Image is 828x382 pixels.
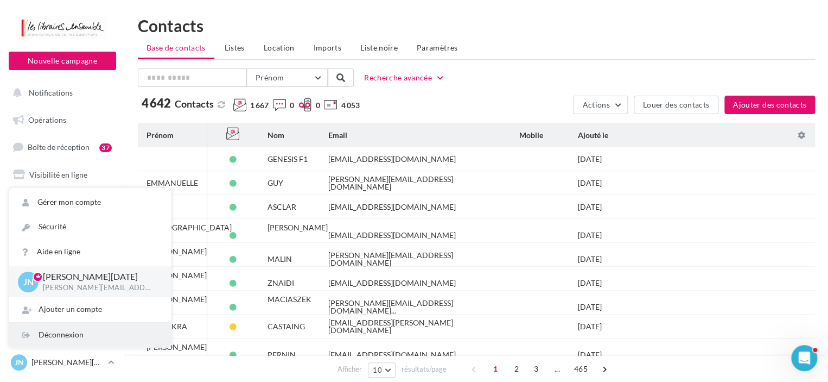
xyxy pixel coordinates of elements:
[314,43,341,52] span: Imports
[28,142,90,152] span: Boîte de réception
[246,68,328,87] button: Prénom
[31,357,104,368] p: [PERSON_NAME][DATE]
[328,130,347,140] span: Email
[549,360,566,378] span: ...
[9,352,116,373] a: JN [PERSON_NAME][DATE]
[578,351,602,359] div: [DATE]
[402,364,447,374] span: résultats/page
[578,303,602,311] div: [DATE]
[9,297,171,322] div: Ajouter un compte
[360,71,449,84] button: Recherche avancée
[43,271,154,283] p: [PERSON_NAME][DATE]
[267,323,305,330] div: CASTAING
[7,217,118,240] a: Contacts
[328,319,502,334] div: [EMAIL_ADDRESS][PERSON_NAME][DOMAIN_NAME]
[147,130,174,140] span: Prénom
[264,43,295,52] span: Location
[578,155,602,163] div: [DATE]
[267,296,311,303] div: MACIASZEK
[225,43,245,52] span: Listes
[7,135,118,159] a: Boîte de réception37
[147,224,232,231] div: [DEMOGRAPHIC_DATA]
[267,255,292,263] div: MALIN
[578,203,602,211] div: [DATE]
[368,362,396,378] button: 10
[161,323,187,330] div: DEKRA
[487,360,504,378] span: 1
[328,351,456,359] div: [EMAIL_ADDRESS][DOMAIN_NAME]
[147,296,207,303] div: [PERSON_NAME]
[43,283,154,293] p: [PERSON_NAME][EMAIL_ADDRESS][DATE][DOMAIN_NAME]
[147,179,198,187] div: EMMANUELLE
[724,96,815,114] button: Ajouter des contacts
[508,360,525,378] span: 2
[267,155,308,163] div: GENESIS F1
[578,279,602,287] div: [DATE]
[9,323,171,347] div: Déconnexion
[147,272,207,279] div: [PERSON_NAME]
[28,115,66,124] span: Opérations
[9,190,171,215] a: Gérer mon compte
[337,364,362,374] span: Afficher
[634,96,718,114] button: Louer des contacts
[573,96,627,114] button: Actions
[328,176,502,191] div: [PERSON_NAME][EMAIL_ADDRESS][DOMAIN_NAME]
[7,164,118,186] a: Visibilité en ligne
[582,100,609,109] span: Actions
[7,82,114,104] button: Notifications
[267,203,296,211] div: ASCLAR
[175,98,214,110] span: Contacts
[142,97,171,109] span: 4 642
[250,100,269,111] span: 1 667
[9,240,171,264] a: Aide en ligne
[9,52,116,70] button: Nouvelle campagne
[29,88,73,97] span: Notifications
[578,179,602,187] div: [DATE]
[578,231,602,239] div: [DATE]
[519,130,543,140] span: Mobile
[791,345,817,371] iframe: Intercom live chat
[328,155,456,163] div: [EMAIL_ADDRESS][DOMAIN_NAME]
[290,100,294,111] span: 0
[417,43,458,52] span: Paramètres
[256,73,284,82] span: Prénom
[7,191,118,214] a: Campagnes
[328,299,502,315] span: [PERSON_NAME][EMAIL_ADDRESS][DOMAIN_NAME]...
[328,231,456,239] div: [EMAIL_ADDRESS][DOMAIN_NAME]
[9,215,171,239] a: Sécurité
[138,17,815,34] h1: Contacts
[328,203,456,211] div: [EMAIL_ADDRESS][DOMAIN_NAME]
[7,245,118,267] a: Médiathèque
[527,360,545,378] span: 3
[373,366,382,374] span: 10
[328,252,502,267] div: [PERSON_NAME][EMAIL_ADDRESS][DOMAIN_NAME]
[267,351,296,359] div: PERNIN
[7,272,118,295] a: Calendrier
[360,43,398,52] span: Liste noire
[147,248,207,255] div: [PERSON_NAME]
[15,357,24,368] span: JN
[7,109,118,131] a: Opérations
[267,130,284,140] span: Nom
[578,255,602,263] div: [DATE]
[99,143,112,152] div: 37
[147,343,207,351] div: [PERSON_NAME]
[578,130,608,140] span: Ajouté le
[23,275,34,288] span: JN
[341,100,359,111] span: 4 053
[570,360,592,378] span: 465
[267,224,328,231] div: [PERSON_NAME]
[315,100,320,111] span: 0
[29,170,87,179] span: Visibilité en ligne
[328,279,456,287] div: [EMAIL_ADDRESS][DOMAIN_NAME]
[267,279,294,287] div: ZNAIDI
[578,323,602,330] div: [DATE]
[267,179,283,187] div: GUY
